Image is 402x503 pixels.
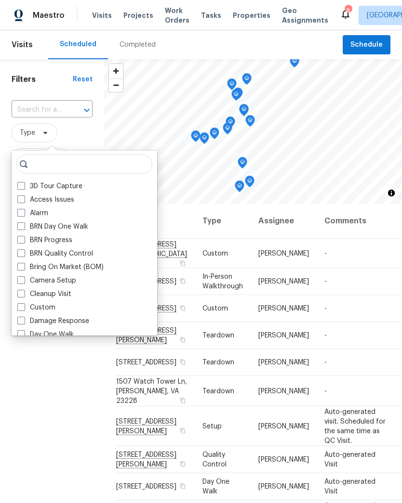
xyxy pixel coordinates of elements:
[178,426,187,435] button: Copy Address
[178,396,187,404] button: Copy Address
[202,273,243,290] span: In-Person Walkthrough
[386,187,397,199] button: Toggle attribution
[116,483,176,490] span: [STREET_ADDRESS]
[258,359,309,366] span: [PERSON_NAME]
[12,103,66,117] input: Search for an address...
[178,358,187,366] button: Copy Address
[17,222,88,232] label: BRN Day One Walk
[178,258,187,267] button: Copy Address
[202,250,228,257] span: Custom
[80,103,94,117] button: Open
[120,40,156,50] div: Completed
[226,116,235,131] div: Map marker
[233,88,243,103] div: Map marker
[350,39,383,51] span: Schedule
[235,181,244,195] div: Map marker
[343,35,390,55] button: Schedule
[178,482,187,490] button: Copy Address
[317,204,394,239] th: Comments
[389,188,394,198] span: Toggle attribution
[178,277,187,285] button: Copy Address
[245,115,255,130] div: Map marker
[258,423,309,429] span: [PERSON_NAME]
[324,478,375,495] span: Auto-generated Visit
[324,278,327,285] span: -
[116,359,176,366] span: [STREET_ADDRESS]
[223,123,232,138] div: Map marker
[202,305,228,312] span: Custom
[92,11,112,20] span: Visits
[116,378,187,404] span: 1507 Watch Tower Ln, [PERSON_NAME], VA 23228
[238,157,247,172] div: Map marker
[17,195,74,205] label: Access Issues
[258,332,309,339] span: [PERSON_NAME]
[12,34,33,55] span: Visits
[202,359,234,366] span: Teardown
[165,6,189,25] span: Work Orders
[200,132,209,147] div: Map marker
[195,204,251,239] th: Type
[251,204,317,239] th: Assignee
[324,408,386,444] span: Auto-generated visit. Scheduled for the same time as QC Visit.
[17,330,74,339] label: Day One Walk
[178,460,187,468] button: Copy Address
[17,276,76,285] label: Camera Setup
[258,483,309,490] span: [PERSON_NAME]
[191,130,201,145] div: Map marker
[282,6,328,25] span: Geo Assignments
[202,478,229,495] span: Day One Walk
[258,387,309,394] span: [PERSON_NAME]
[324,305,327,312] span: -
[202,332,234,339] span: Teardown
[324,451,375,468] span: Auto-generated Visit
[123,11,153,20] span: Projects
[258,456,309,463] span: [PERSON_NAME]
[290,56,299,71] div: Map marker
[17,316,89,326] label: Damage Response
[324,332,327,339] span: -
[258,250,309,257] span: [PERSON_NAME]
[109,78,123,92] button: Zoom out
[324,250,327,257] span: -
[60,39,96,49] div: Scheduled
[17,208,48,218] label: Alarm
[33,11,65,20] span: Maestro
[242,73,252,88] div: Map marker
[17,249,93,258] label: BRN Quality Control
[324,359,327,366] span: -
[12,75,73,84] h1: Filters
[20,128,35,138] span: Type
[109,64,123,78] button: Zoom in
[17,235,72,245] label: BRN Progress
[17,181,82,191] label: 3D Tour Capture
[245,176,255,191] div: Map marker
[324,387,327,394] span: -
[202,387,234,394] span: Teardown
[73,75,93,84] div: Reset
[17,262,104,272] label: Bring On Market (BOM)
[233,11,270,20] span: Properties
[258,278,309,285] span: [PERSON_NAME]
[231,89,241,104] div: Map marker
[202,423,222,429] span: Setup
[17,289,71,299] label: Cleanup Visit
[201,12,221,19] span: Tasks
[210,128,219,142] div: Map marker
[17,303,55,312] label: Custom
[345,6,351,15] div: 8
[227,78,237,93] div: Map marker
[178,335,187,344] button: Copy Address
[258,305,309,312] span: [PERSON_NAME]
[239,104,249,119] div: Map marker
[202,451,227,468] span: Quality Control
[178,304,187,312] button: Copy Address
